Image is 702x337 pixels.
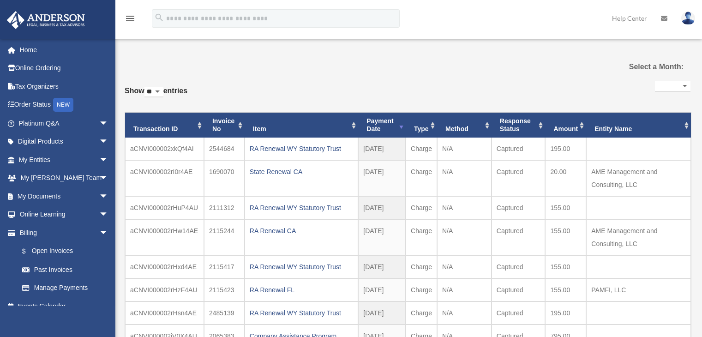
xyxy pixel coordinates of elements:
td: AME Management and Consulting, LLC [586,219,691,255]
a: Online Ordering [6,59,122,78]
td: aCNVI000002rHzF4AU [125,278,204,301]
label: Select a Month: [603,60,684,73]
img: Anderson Advisors Platinum Portal [4,11,88,29]
td: N/A [437,255,492,278]
td: Charge [406,278,437,301]
td: 2115423 [204,278,245,301]
td: [DATE] [358,255,406,278]
span: arrow_drop_down [99,150,118,169]
th: Type: activate to sort column ascending [406,113,437,138]
div: State Renewal CA [250,165,353,178]
a: Events Calendar [6,297,122,315]
th: Method: activate to sort column ascending [437,113,492,138]
a: My Entitiesarrow_drop_down [6,150,122,169]
td: 1690070 [204,160,245,196]
a: Billingarrow_drop_down [6,223,122,242]
a: Digital Productsarrow_drop_down [6,132,122,151]
a: $Open Invoices [13,242,122,261]
div: RA Renewal WY Statutory Trust [250,260,353,273]
th: Transaction ID: activate to sort column ascending [125,113,204,138]
th: Invoice No: activate to sort column ascending [204,113,245,138]
td: N/A [437,138,492,160]
td: Captured [492,255,546,278]
td: Captured [492,278,546,301]
td: N/A [437,160,492,196]
td: Charge [406,138,437,160]
td: Captured [492,219,546,255]
td: Charge [406,255,437,278]
div: NEW [53,98,73,112]
a: Past Invoices [13,260,118,279]
td: 195.00 [545,138,586,160]
div: RA Renewal WY Statutory Trust [250,142,353,155]
div: RA Renewal WY Statutory Trust [250,307,353,319]
td: aCNVI000002rHsn4AE [125,301,204,325]
td: N/A [437,278,492,301]
td: Charge [406,301,437,325]
span: arrow_drop_down [99,169,118,188]
td: Captured [492,196,546,219]
a: menu [125,16,136,24]
td: [DATE] [358,278,406,301]
td: Charge [406,196,437,219]
th: Payment Date: activate to sort column ascending [358,113,406,138]
img: User Pic [681,12,695,25]
td: Charge [406,160,437,196]
div: RA Renewal FL [250,283,353,296]
td: 155.00 [545,219,586,255]
span: arrow_drop_down [99,132,118,151]
a: Tax Organizers [6,77,122,96]
th: Amount: activate to sort column ascending [545,113,586,138]
td: aCNVI000002xkQf4AI [125,138,204,160]
td: 2544684 [204,138,245,160]
span: $ [27,246,32,257]
a: Manage Payments [13,279,122,297]
td: N/A [437,219,492,255]
td: [DATE] [358,138,406,160]
td: [DATE] [358,301,406,325]
div: RA Renewal CA [250,224,353,237]
td: [DATE] [358,196,406,219]
th: Response Status: activate to sort column ascending [492,113,546,138]
td: N/A [437,301,492,325]
td: [DATE] [358,160,406,196]
td: aCNVI000002rHxd4AE [125,255,204,278]
td: [DATE] [358,219,406,255]
a: My Documentsarrow_drop_down [6,187,122,205]
a: Platinum Q&Aarrow_drop_down [6,114,122,132]
td: Charge [406,219,437,255]
div: RA Renewal WY Statutory Trust [250,201,353,214]
td: Captured [492,301,546,325]
span: arrow_drop_down [99,114,118,133]
td: PAMFI, LLC [586,278,691,301]
td: aCNVI000002rI0r4AE [125,160,204,196]
td: aCNVI000002rHw14AE [125,219,204,255]
td: Captured [492,138,546,160]
td: 2115417 [204,255,245,278]
a: My [PERSON_NAME] Teamarrow_drop_down [6,169,122,187]
td: 2485139 [204,301,245,325]
th: Item: activate to sort column ascending [245,113,358,138]
td: 155.00 [545,278,586,301]
label: Show entries [125,84,187,107]
td: Captured [492,160,546,196]
select: Showentries [144,87,163,97]
span: arrow_drop_down [99,205,118,224]
a: Home [6,41,122,59]
td: N/A [437,196,492,219]
td: 20.00 [545,160,586,196]
td: 2115244 [204,219,245,255]
td: 155.00 [545,255,586,278]
a: Order StatusNEW [6,96,122,114]
th: Entity Name: activate to sort column ascending [586,113,691,138]
td: AME Management and Consulting, LLC [586,160,691,196]
i: search [154,12,164,23]
td: 2111312 [204,196,245,219]
span: arrow_drop_down [99,187,118,206]
i: menu [125,13,136,24]
a: Online Learningarrow_drop_down [6,205,122,224]
td: 155.00 [545,196,586,219]
td: 195.00 [545,301,586,325]
span: arrow_drop_down [99,223,118,242]
td: aCNVI000002rHuP4AU [125,196,204,219]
